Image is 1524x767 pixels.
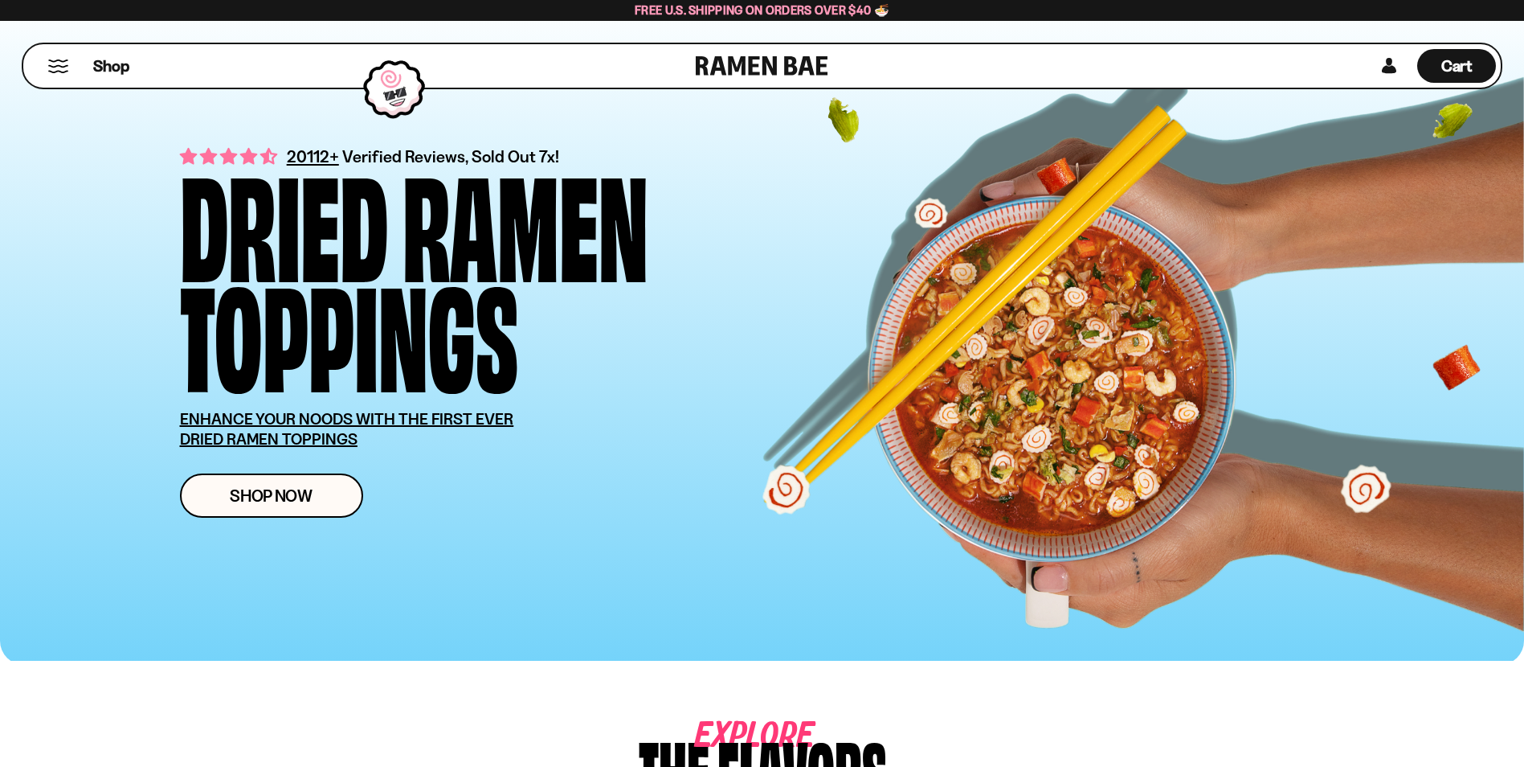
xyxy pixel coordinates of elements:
u: ENHANCE YOUR NOODS WITH THE FIRST EVER DRIED RAMEN TOPPINGS [180,409,514,449]
span: Free U.S. Shipping on Orders over $40 🍜 [635,2,889,18]
span: Shop Now [230,487,313,504]
span: Shop [93,55,129,77]
span: Explore [695,729,766,744]
button: Mobile Menu Trigger [47,59,69,73]
a: Cart [1417,44,1496,88]
div: Ramen [402,165,648,275]
div: Toppings [180,275,518,385]
a: Shop [93,49,129,83]
span: Cart [1441,56,1473,76]
div: Dried [180,165,388,275]
a: Shop Now [180,474,363,518]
